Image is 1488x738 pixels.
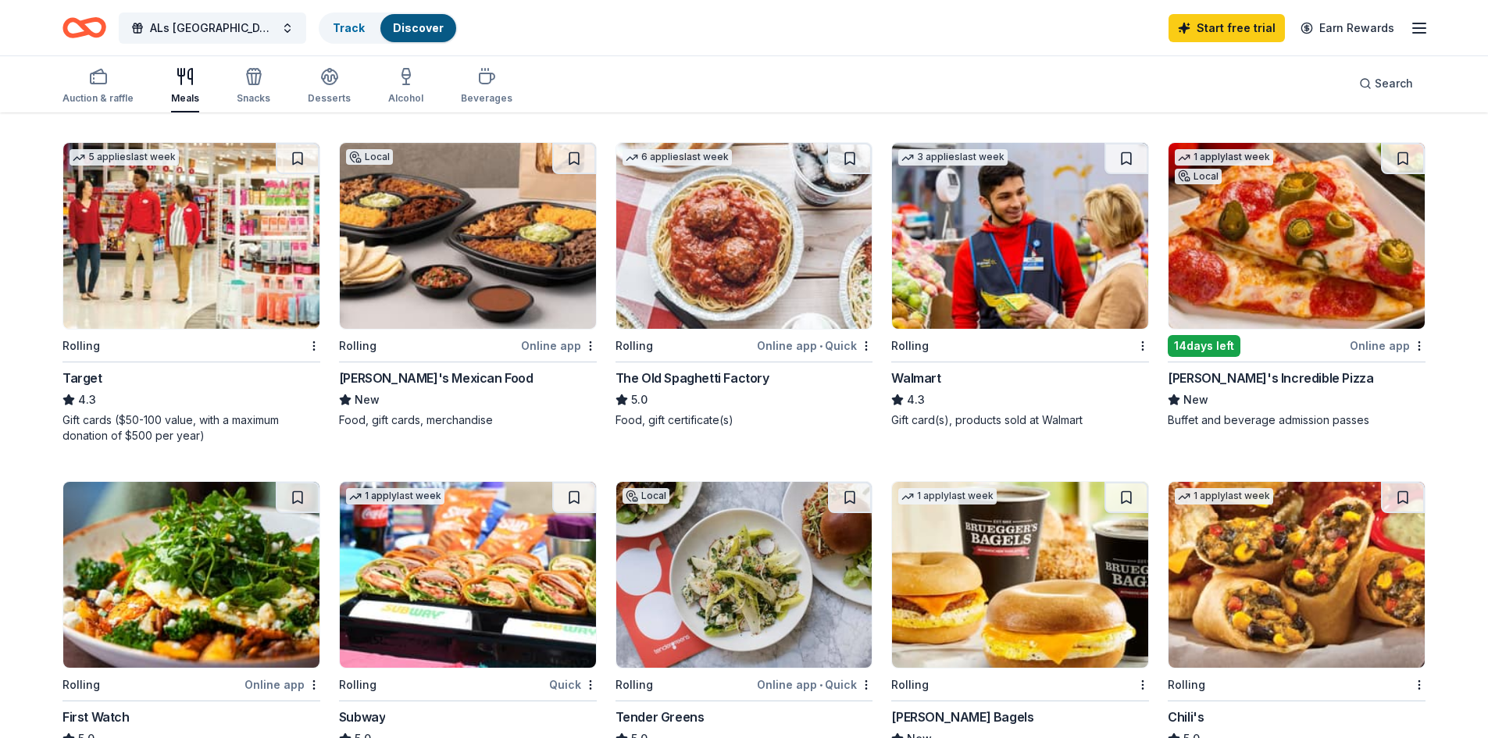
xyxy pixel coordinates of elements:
img: Image for John's Incredible Pizza [1169,143,1425,329]
div: 3 applies last week [898,149,1008,166]
div: Target [62,369,102,387]
span: 4.3 [907,390,925,409]
div: Food, gift cards, merchandise [339,412,597,428]
span: 4.3 [78,390,96,409]
div: Rolling [62,676,100,694]
span: 5.0 [631,390,648,409]
div: Buffet and beverage admission passes [1168,412,1426,428]
div: Online app [1350,336,1426,355]
div: Rolling [891,337,929,355]
a: Start free trial [1169,14,1285,42]
img: Image for The Old Spaghetti Factory [616,143,872,329]
div: Gift card(s), products sold at Walmart [891,412,1149,428]
button: Meals [171,61,199,112]
button: Snacks [237,61,270,112]
a: Home [62,9,106,46]
div: 1 apply last week [346,488,444,504]
div: [PERSON_NAME]'s Mexican Food [339,369,533,387]
div: The Old Spaghetti Factory [616,369,769,387]
span: ALs [GEOGRAPHIC_DATA] [150,19,275,37]
div: First Watch [62,708,130,726]
div: Local [346,149,393,165]
div: Alcohol [388,92,423,105]
button: Desserts [308,61,351,112]
a: Earn Rewards [1291,14,1404,42]
div: 1 apply last week [1175,149,1273,166]
span: • [819,679,823,691]
button: Search [1347,68,1426,99]
a: Image for The Old Spaghetti Factory6 applieslast weekRollingOnline app•QuickThe Old Spaghetti Fac... [616,142,873,428]
img: Image for Lolita's Mexican Food [340,143,596,329]
div: Desserts [308,92,351,105]
div: Rolling [339,337,376,355]
div: Snacks [237,92,270,105]
div: Rolling [616,676,653,694]
a: Discover [393,21,444,34]
div: Walmart [891,369,940,387]
button: TrackDiscover [319,12,458,44]
div: Online app Quick [757,675,872,694]
div: Online app Quick [757,336,872,355]
div: Rolling [62,337,100,355]
div: Local [623,488,669,504]
a: Track [333,21,365,34]
div: Auction & raffle [62,92,134,105]
img: Image for Target [63,143,319,329]
a: Image for Walmart3 applieslast weekRollingWalmart4.3Gift card(s), products sold at Walmart [891,142,1149,428]
div: 5 applies last week [70,149,179,166]
span: New [355,390,380,409]
span: • [819,340,823,352]
button: Beverages [461,61,512,112]
a: Image for Lolita's Mexican FoodLocalRollingOnline app[PERSON_NAME]'s Mexican FoodNewFood, gift ca... [339,142,597,428]
div: Quick [549,675,597,694]
div: [PERSON_NAME]'s Incredible Pizza [1168,369,1373,387]
div: Rolling [1168,676,1205,694]
button: ALs [GEOGRAPHIC_DATA] [119,12,306,44]
div: Subway [339,708,386,726]
div: Chili's [1168,708,1204,726]
div: Gift cards ($50-100 value, with a maximum donation of $500 per year) [62,412,320,444]
div: Online app [244,675,320,694]
div: Local [1175,169,1222,184]
div: Online app [521,336,597,355]
img: Image for Tender Greens [616,482,872,668]
div: Food, gift certificate(s) [616,412,873,428]
div: 6 applies last week [623,149,732,166]
div: [PERSON_NAME] Bagels [891,708,1033,726]
div: 1 apply last week [898,488,997,504]
div: Beverages [461,92,512,105]
img: Image for Walmart [892,143,1148,329]
img: Image for First Watch [63,482,319,668]
div: Tender Greens [616,708,705,726]
a: Image for John's Incredible Pizza1 applylast weekLocal14days leftOnline app[PERSON_NAME]'s Incred... [1168,142,1426,428]
span: Search [1375,74,1413,93]
span: New [1183,390,1208,409]
img: Image for Bruegger's Bagels [892,482,1148,668]
button: Auction & raffle [62,61,134,112]
button: Alcohol [388,61,423,112]
div: 1 apply last week [1175,488,1273,504]
div: 14 days left [1168,335,1240,357]
div: Rolling [339,676,376,694]
div: Meals [171,92,199,105]
img: Image for Chili's [1169,482,1425,668]
img: Image for Subway [340,482,596,668]
div: Rolling [616,337,653,355]
a: Image for Target5 applieslast weekRollingTarget4.3Gift cards ($50-100 value, with a maximum donat... [62,142,320,444]
div: Rolling [891,676,929,694]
